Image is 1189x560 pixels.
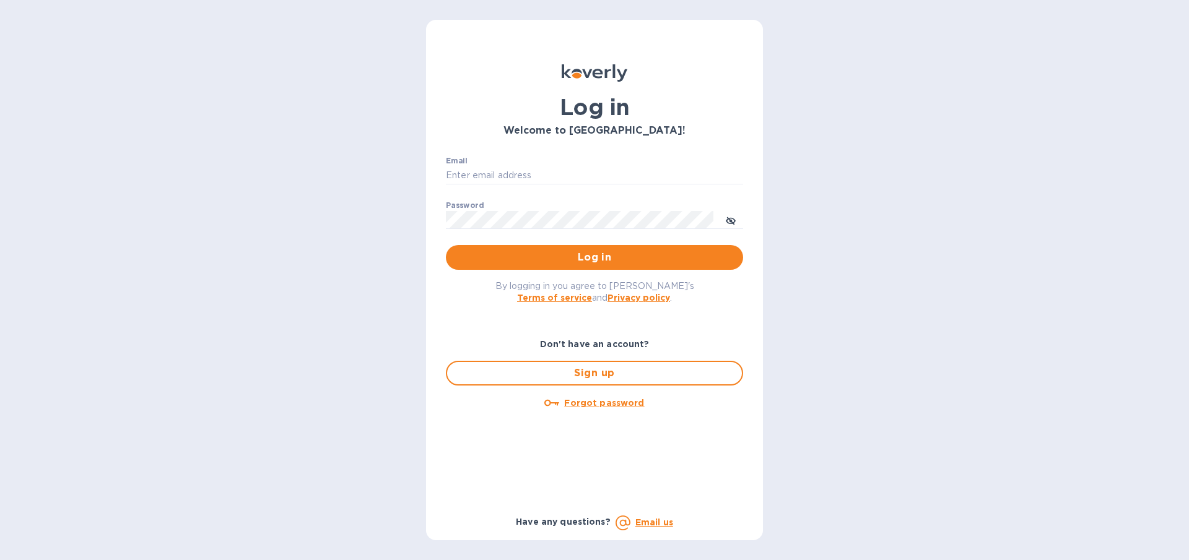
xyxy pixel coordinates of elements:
label: Password [446,202,484,209]
a: Privacy policy [608,293,670,303]
a: Email us [635,517,673,527]
input: Enter email address [446,166,743,185]
a: Terms of service [517,293,592,303]
button: Log in [446,245,743,270]
img: Koverly [562,64,627,82]
u: Forgot password [564,398,644,408]
button: Sign up [446,361,743,386]
label: Email [446,157,468,165]
span: By logging in you agree to [PERSON_NAME]'s and . [495,281,694,303]
h1: Log in [446,94,743,120]
span: Sign up [457,366,732,381]
h3: Welcome to [GEOGRAPHIC_DATA]! [446,125,743,137]
b: Don't have an account? [540,339,650,349]
button: toggle password visibility [718,207,743,232]
b: Have any questions? [516,517,611,527]
span: Log in [456,250,733,265]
